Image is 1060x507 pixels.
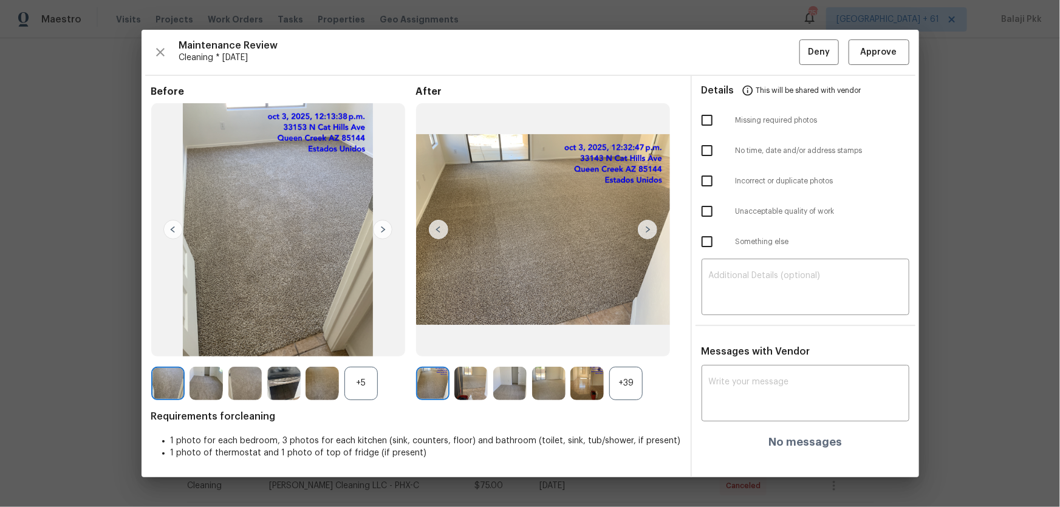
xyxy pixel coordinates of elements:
div: Unacceptable quality of work [692,196,919,226]
button: Deny [799,39,839,66]
div: +5 [344,367,378,400]
span: This will be shared with vendor [756,76,861,105]
span: Incorrect or duplicate photos [736,176,909,186]
span: Messages with Vendor [702,347,810,356]
div: No time, date and/or address stamps [692,135,919,166]
span: No time, date and/or address stamps [736,146,909,156]
span: Unacceptable quality of work [736,206,909,217]
span: Cleaning * [DATE] [179,52,799,64]
span: After [416,86,681,98]
div: Incorrect or duplicate photos [692,166,919,196]
span: Before [151,86,416,98]
img: left-chevron-button-url [429,220,448,239]
span: Approve [861,45,897,60]
span: Something else [736,237,909,247]
div: Missing required photos [692,105,919,135]
img: left-chevron-button-url [163,220,183,239]
img: right-chevron-button-url [373,220,392,239]
div: Something else [692,226,919,257]
span: Deny [808,45,830,60]
li: 1 photo of thermostat and 1 photo of top of fridge (if present) [171,447,681,459]
span: Requirements for cleaning [151,410,681,423]
img: right-chevron-button-url [638,220,657,239]
span: Missing required photos [736,115,909,126]
button: Approve [849,39,909,66]
li: 1 photo for each bedroom, 3 photos for each kitchen (sink, counters, floor) and bathroom (toilet,... [171,435,681,447]
h4: No messages [768,436,842,448]
span: Maintenance Review [179,39,799,52]
div: +39 [609,367,643,400]
span: Details [702,76,734,105]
